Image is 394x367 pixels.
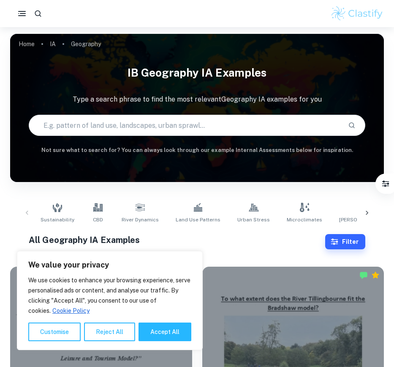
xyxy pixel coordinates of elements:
span: Microclimates [287,216,322,224]
span: Urban Stress [237,216,270,224]
button: Filter [377,175,394,192]
p: Type a search phrase to find the most relevant Geography IA examples for you [10,94,384,105]
h1: IB Geography IA examples [10,61,384,84]
a: Home [19,38,35,50]
button: Accept All [139,323,191,341]
h6: Not sure what to search for? You can always look through our example Internal Assessments below f... [10,146,384,155]
p: We value your privacy [28,260,191,270]
button: Reject All [84,323,135,341]
p: Geography [71,39,101,49]
button: Filter [325,234,365,249]
a: Cookie Policy [52,307,90,315]
img: Marked [359,271,368,279]
span: CBD [93,216,103,224]
div: Premium [371,271,380,279]
img: Clastify logo [330,5,384,22]
input: E.g. pattern of land use, landscapes, urban sprawl... [29,113,341,137]
a: IA [50,38,56,50]
h1: All Geography IA Examples [29,234,325,246]
button: Search [345,118,359,132]
p: We use cookies to enhance your browsing experience, serve personalised ads or content, and analys... [28,275,191,316]
span: River Dynamics [122,216,159,224]
span: Land Use Patterns [176,216,220,224]
span: Sustainability [41,216,74,224]
div: We value your privacy [17,251,203,350]
button: Customise [28,323,81,341]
